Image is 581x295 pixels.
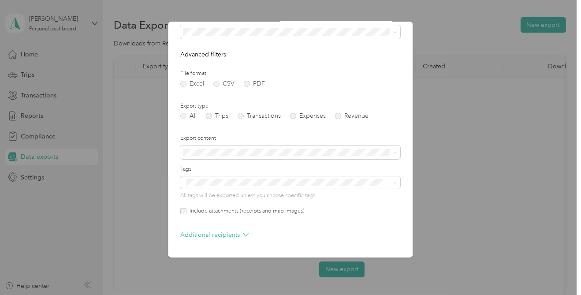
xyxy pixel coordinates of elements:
[206,113,229,119] label: Trips
[244,81,265,87] label: PDF
[214,81,235,87] label: CSV
[181,165,401,173] label: Tags
[181,113,197,119] label: All
[181,230,249,239] p: Additional recipients
[532,246,581,295] iframe: Everlance-gr Chat Button Frame
[181,192,401,200] p: All tags will be exported unless you choose specific tags.
[238,113,281,119] label: Transactions
[290,113,326,119] label: Expenses
[335,113,369,119] label: Revenue
[181,70,401,78] label: File format
[181,134,401,142] label: Export content
[181,81,205,87] label: Excel
[187,207,305,215] label: Include attachments (receipts and map images)
[181,102,401,110] label: Export type
[181,50,401,59] p: Advanced filters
